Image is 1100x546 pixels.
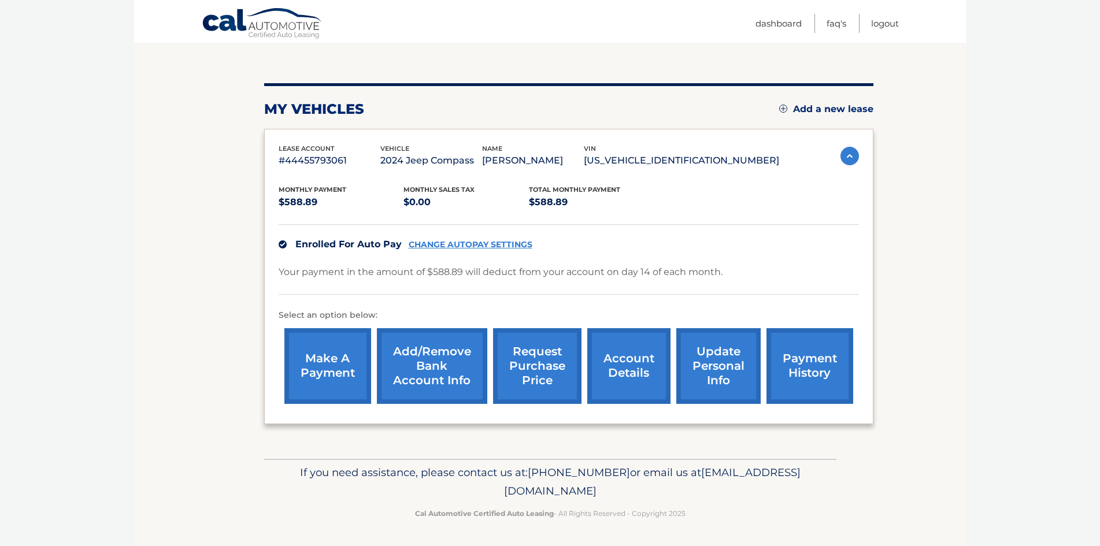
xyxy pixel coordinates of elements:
[279,240,287,248] img: check.svg
[279,264,723,280] p: Your payment in the amount of $588.89 will deduct from your account on day 14 of each month.
[264,101,364,118] h2: my vehicles
[871,14,899,33] a: Logout
[380,153,482,169] p: 2024 Jeep Compass
[403,185,475,194] span: Monthly sales Tax
[272,463,829,500] p: If you need assistance, please contact us at: or email us at
[779,105,787,113] img: add.svg
[272,507,829,519] p: - All Rights Reserved - Copyright 2025
[584,153,779,169] p: [US_VEHICLE_IDENTIFICATION_NUMBER]
[279,144,335,153] span: lease account
[279,185,346,194] span: Monthly Payment
[295,239,402,250] span: Enrolled For Auto Pay
[409,240,532,250] a: CHANGE AUTOPAY SETTINGS
[279,153,380,169] p: #44455793061
[529,194,654,210] p: $588.89
[529,185,620,194] span: Total Monthly Payment
[587,328,671,404] a: account details
[755,14,802,33] a: Dashboard
[279,194,404,210] p: $588.89
[827,14,846,33] a: FAQ's
[840,147,859,165] img: accordion-active.svg
[377,328,487,404] a: Add/Remove bank account info
[766,328,853,404] a: payment history
[403,194,529,210] p: $0.00
[202,8,323,41] a: Cal Automotive
[415,509,554,518] strong: Cal Automotive Certified Auto Leasing
[584,144,596,153] span: vin
[482,144,502,153] span: name
[482,153,584,169] p: [PERSON_NAME]
[528,466,630,479] span: [PHONE_NUMBER]
[779,103,873,115] a: Add a new lease
[284,328,371,404] a: make a payment
[380,144,409,153] span: vehicle
[493,328,582,404] a: request purchase price
[279,309,859,322] p: Select an option below:
[676,328,761,404] a: update personal info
